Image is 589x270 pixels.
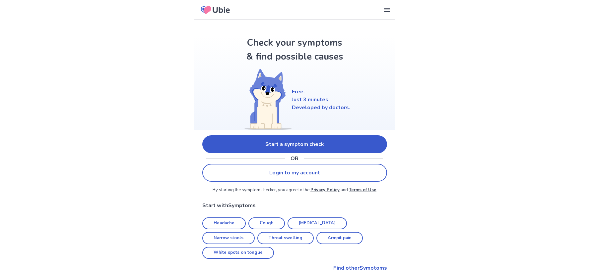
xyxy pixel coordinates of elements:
[248,217,285,230] a: Cough
[288,217,347,230] a: [MEDICAL_DATA]
[257,232,314,244] a: Throat swelling
[202,202,387,209] p: Start with Symptoms
[239,69,292,130] img: Shiba (Welcome)
[202,164,387,182] a: Login to my account
[292,88,350,96] p: Free.
[202,247,274,259] a: White spots on tongue
[202,232,255,244] a: Narrow stools
[202,135,387,153] a: Start a symptom check
[245,36,344,64] h1: Check your symptoms & find possible causes
[202,217,246,230] a: Headache
[316,232,363,244] a: Armpit pain
[291,155,298,162] p: OR
[202,187,387,194] p: By starting the symptom checker, you agree to the and
[349,187,376,193] a: Terms of Use
[292,96,350,104] p: Just 3 minutes.
[310,187,340,193] a: Privacy Policy
[292,104,350,112] p: Developed by doctors.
